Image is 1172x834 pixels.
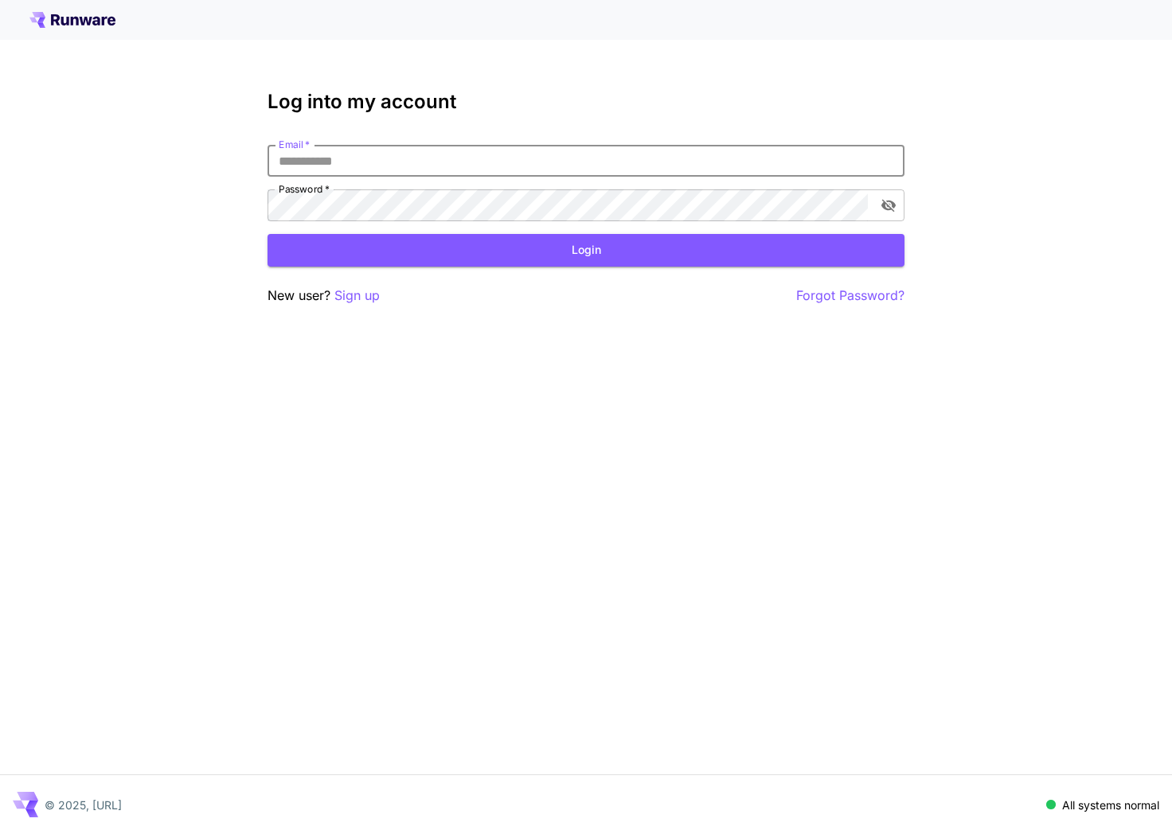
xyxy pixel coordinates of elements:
[268,234,904,267] button: Login
[279,138,310,151] label: Email
[796,286,904,306] button: Forgot Password?
[874,191,903,220] button: toggle password visibility
[45,797,122,813] p: © 2025, [URL]
[1062,797,1159,813] p: All systems normal
[334,286,380,306] button: Sign up
[268,91,904,113] h3: Log into my account
[268,286,380,306] p: New user?
[279,182,330,196] label: Password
